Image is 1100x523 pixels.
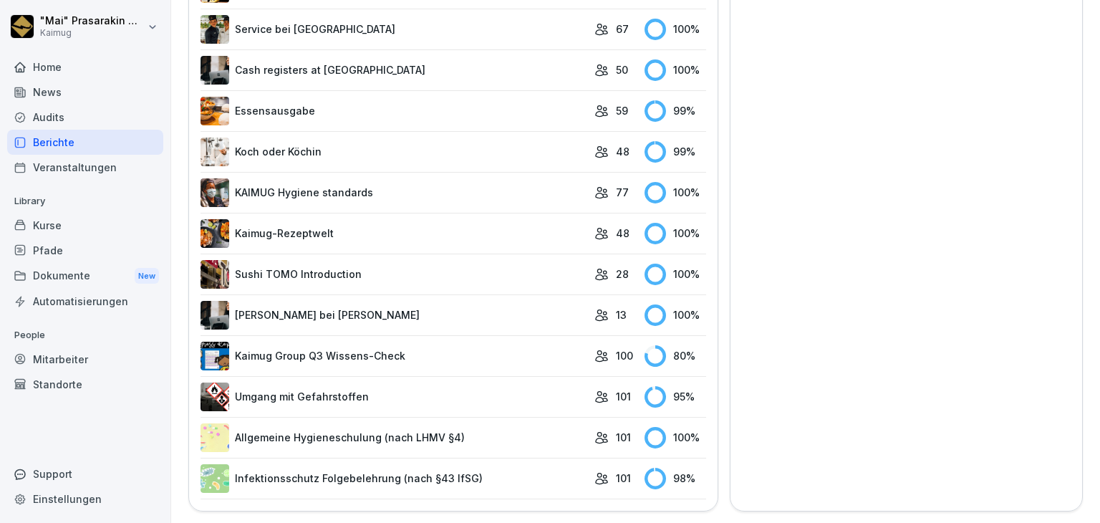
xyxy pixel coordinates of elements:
[201,97,587,125] a: Essensausgabe
[7,80,163,105] a: News
[645,264,706,285] div: 100 %
[201,383,229,411] img: ro33qf0i8ndaw7nkfv0stvse.png
[201,342,587,370] a: Kaimug Group Q3 Wissens-Check
[7,263,163,289] div: Dokumente
[616,62,628,77] p: 50
[616,389,631,404] p: 101
[7,461,163,486] div: Support
[616,307,627,322] p: 13
[201,56,229,85] img: dl77onhohrz39aq74lwupjv4.png
[7,54,163,80] a: Home
[616,185,629,200] p: 77
[201,383,587,411] a: Umgang mit Gefahrstoffen
[7,372,163,397] a: Standorte
[645,223,706,244] div: 100 %
[616,348,633,363] p: 100
[645,427,706,448] div: 100 %
[201,15,229,44] img: rc2sfetvx8o4c25ja7htnogh.png
[645,100,706,122] div: 99 %
[40,28,145,38] p: Kaimug
[616,430,631,445] p: 101
[645,141,706,163] div: 99 %
[201,97,229,125] img: o77m573wtvdczmxm8gr6yh73.png
[645,345,706,367] div: 80 %
[7,263,163,289] a: DokumenteNew
[7,130,163,155] a: Berichte
[201,260,587,289] a: Sushi TOMO Introduction
[201,219,587,248] a: Kaimug-Rezeptwelt
[616,226,629,241] p: 48
[645,182,706,203] div: 100 %
[616,471,631,486] p: 101
[7,238,163,263] a: Pfade
[7,486,163,512] a: Einstellungen
[616,267,629,282] p: 28
[135,268,159,284] div: New
[201,260,229,289] img: aaxan4lrr2lpa0th6yqfpb1h.png
[7,289,163,314] a: Automatisierungen
[645,386,706,408] div: 95 %
[645,59,706,81] div: 100 %
[201,423,229,452] img: jgcko9iffzuqjgplhc4nvuns.png
[7,347,163,372] a: Mitarbeiter
[7,105,163,130] a: Audits
[201,178,229,207] img: plkdyso3m91yordpj98kgx40.png
[201,301,229,330] img: i1dzm69050o6vmti4i32yj6v.png
[7,155,163,180] a: Veranstaltungen
[201,138,229,166] img: uhrb8m2i59ckd9c2792ivedm.png
[40,15,145,27] p: "Mai" Prasarakin Natechnanok
[7,190,163,213] p: Library
[201,178,587,207] a: KAIMUG Hygiene standards
[201,219,229,248] img: t7pi38j7zjsj537443kyhpl1.png
[616,103,628,118] p: 59
[645,304,706,326] div: 100 %
[7,213,163,238] a: Kurse
[7,324,163,347] p: People
[645,19,706,40] div: 100 %
[201,464,229,493] img: tgff07aey9ahi6f4hltuk21p.png
[201,342,229,370] img: e5wlzal6fzyyu8pkl39fd17k.png
[201,301,587,330] a: [PERSON_NAME] bei [PERSON_NAME]
[201,138,587,166] a: Koch oder Köchin
[616,21,629,37] p: 67
[201,423,587,452] a: Allgemeine Hygieneschulung (nach LHMV §4)
[645,468,706,489] div: 98 %
[201,56,587,85] a: Cash registers at [GEOGRAPHIC_DATA]
[616,144,629,159] p: 48
[201,464,587,493] a: Infektionsschutz Folgebelehrung (nach §43 IfSG)
[201,15,587,44] a: Service bei [GEOGRAPHIC_DATA]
